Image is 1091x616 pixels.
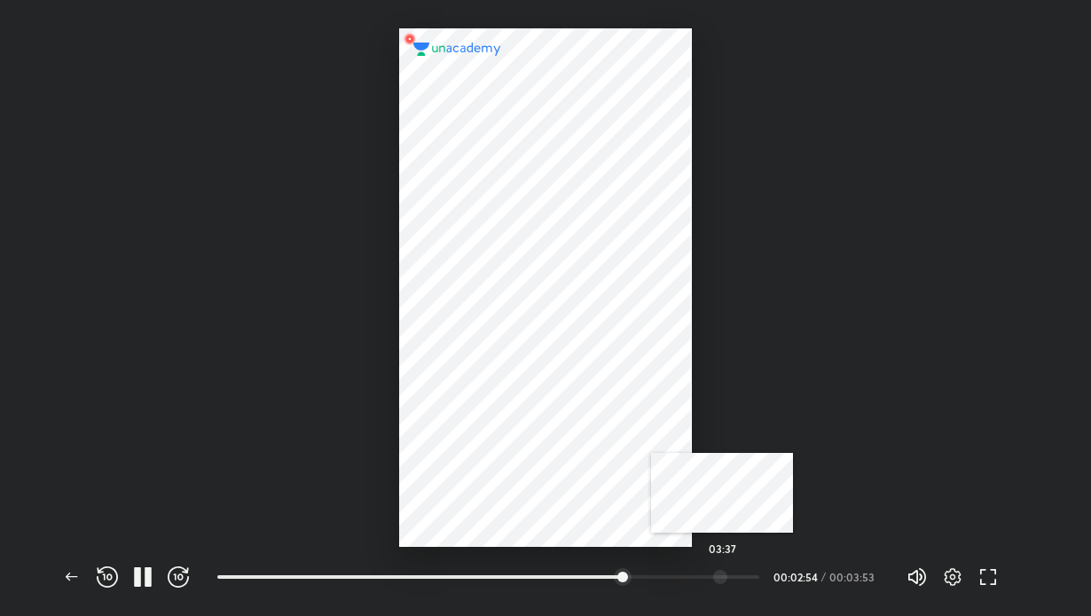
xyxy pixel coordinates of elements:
[821,572,826,582] div: /
[709,543,736,554] h5: 03:37
[829,572,878,582] div: 00:03:53
[413,43,501,56] img: logo.2a7e12a2.svg
[399,28,420,50] img: wMgqJGBwKWe8AAAAABJRU5ErkJggg==
[773,572,818,582] div: 00:02:54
